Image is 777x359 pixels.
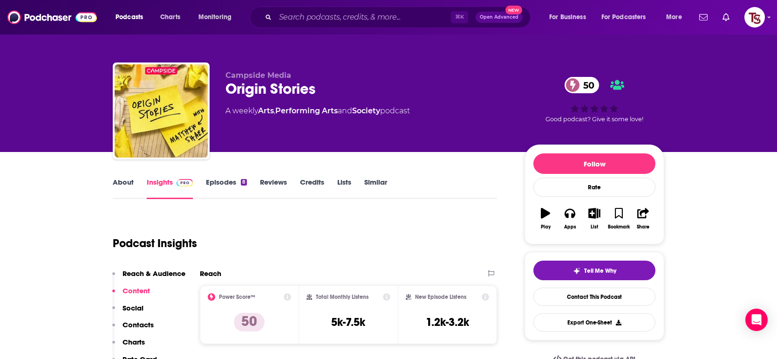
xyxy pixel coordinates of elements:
[608,224,630,230] div: Bookmark
[123,338,145,346] p: Charts
[241,179,247,186] div: 8
[601,11,646,24] span: For Podcasters
[112,286,150,304] button: Content
[719,9,733,25] a: Show notifications dropdown
[564,224,576,230] div: Apps
[331,315,365,329] h3: 5k-7.5k
[225,71,291,80] span: Campside Media
[219,294,255,300] h2: Power Score™
[584,267,616,275] span: Tell Me Why
[192,10,244,25] button: open menu
[541,224,551,230] div: Play
[116,11,143,24] span: Podcasts
[123,269,185,278] p: Reach & Audience
[558,202,582,235] button: Apps
[7,8,97,26] img: Podchaser - Follow, Share and Rate Podcasts
[147,178,193,199] a: InsightsPodchaser Pro
[505,6,522,14] span: New
[565,77,599,93] a: 50
[533,288,655,306] a: Contact This Podcast
[260,178,287,199] a: Reviews
[476,12,523,23] button: Open AdvancedNew
[112,304,143,321] button: Social
[744,7,765,28] img: User Profile
[591,224,598,230] div: List
[234,313,265,331] p: 50
[533,313,655,331] button: Export One-Sheet
[123,320,154,329] p: Contacts
[607,202,631,235] button: Bookmark
[582,202,607,235] button: List
[112,338,145,355] button: Charts
[545,116,643,123] span: Good podcast? Give it some love!
[451,11,468,23] span: ⌘ K
[595,10,660,25] button: open menu
[745,309,768,331] div: Open Intercom Messenger
[695,9,711,25] a: Show notifications dropdown
[337,178,351,199] a: Lists
[113,178,134,199] a: About
[573,267,580,275] img: tell me why sparkle
[274,106,275,115] span: ,
[275,10,451,25] input: Search podcasts, credits, & more...
[200,269,221,278] h2: Reach
[113,236,197,250] h1: Podcast Insights
[154,10,186,25] a: Charts
[533,178,655,197] div: Rate
[112,320,154,338] button: Contacts
[177,179,193,186] img: Podchaser Pro
[115,64,208,158] img: Origin Stories
[533,202,558,235] button: Play
[744,7,765,28] span: Logged in as TvSMediaGroup
[316,294,368,300] h2: Total Monthly Listens
[533,153,655,174] button: Follow
[637,224,649,230] div: Share
[275,106,338,115] a: Performing Arts
[123,304,143,312] p: Social
[206,178,247,199] a: Episodes8
[666,11,682,24] span: More
[525,71,664,129] div: 50Good podcast? Give it some love!
[543,10,598,25] button: open menu
[660,10,694,25] button: open menu
[574,77,599,93] span: 50
[259,7,539,28] div: Search podcasts, credits, & more...
[198,11,232,24] span: Monitoring
[549,11,586,24] span: For Business
[352,106,380,115] a: Society
[480,15,518,20] span: Open Advanced
[300,178,324,199] a: Credits
[160,11,180,24] span: Charts
[364,178,387,199] a: Similar
[415,294,466,300] h2: New Episode Listens
[225,105,410,117] div: A weekly podcast
[533,261,655,280] button: tell me why sparkleTell Me Why
[109,10,155,25] button: open menu
[338,106,352,115] span: and
[426,315,469,329] h3: 1.2k-3.2k
[123,286,150,295] p: Content
[112,269,185,286] button: Reach & Audience
[258,106,274,115] a: Arts
[744,7,765,28] button: Show profile menu
[631,202,655,235] button: Share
